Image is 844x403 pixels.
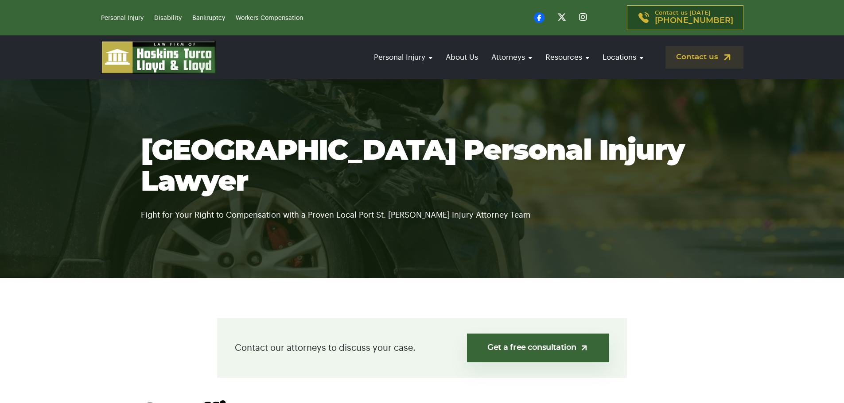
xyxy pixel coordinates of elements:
[580,343,589,353] img: arrow-up-right-light.svg
[101,15,144,21] a: Personal Injury
[141,198,704,222] p: Fight for Your Right to Compensation with a Proven Local Port St. [PERSON_NAME] Injury Attorney Team
[369,45,437,70] a: Personal Injury
[487,45,537,70] a: Attorneys
[627,5,743,30] a: Contact us [DATE][PHONE_NUMBER]
[217,318,627,378] div: Contact our attorneys to discuss your case.
[665,46,743,69] a: Contact us
[598,45,648,70] a: Locations
[101,41,216,74] img: logo
[655,16,733,25] span: [PHONE_NUMBER]
[236,15,303,21] a: Workers Compensation
[541,45,594,70] a: Resources
[441,45,482,70] a: About Us
[655,10,733,25] p: Contact us [DATE]
[192,15,225,21] a: Bankruptcy
[154,15,182,21] a: Disability
[467,334,609,362] a: Get a free consultation
[141,136,704,198] h1: [GEOGRAPHIC_DATA] Personal Injury Lawyer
